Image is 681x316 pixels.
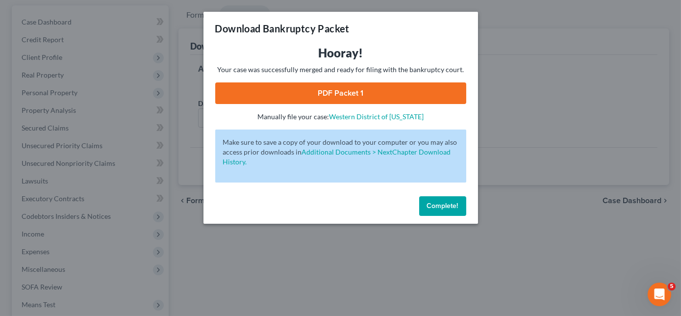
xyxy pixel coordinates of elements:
a: Western District of [US_STATE] [329,112,424,121]
button: Complete! [419,196,466,216]
a: Additional Documents > NextChapter Download History. [223,148,451,166]
span: 5 [668,283,676,290]
span: Complete! [427,202,458,210]
a: PDF Packet 1 [215,82,466,104]
p: Your case was successfully merged and ready for filing with the bankruptcy court. [215,65,466,75]
iframe: Intercom live chat [648,283,671,306]
h3: Hooray! [215,45,466,61]
p: Make sure to save a copy of your download to your computer or you may also access prior downloads in [223,137,458,167]
p: Manually file your case: [215,112,466,122]
h3: Download Bankruptcy Packet [215,22,350,35]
